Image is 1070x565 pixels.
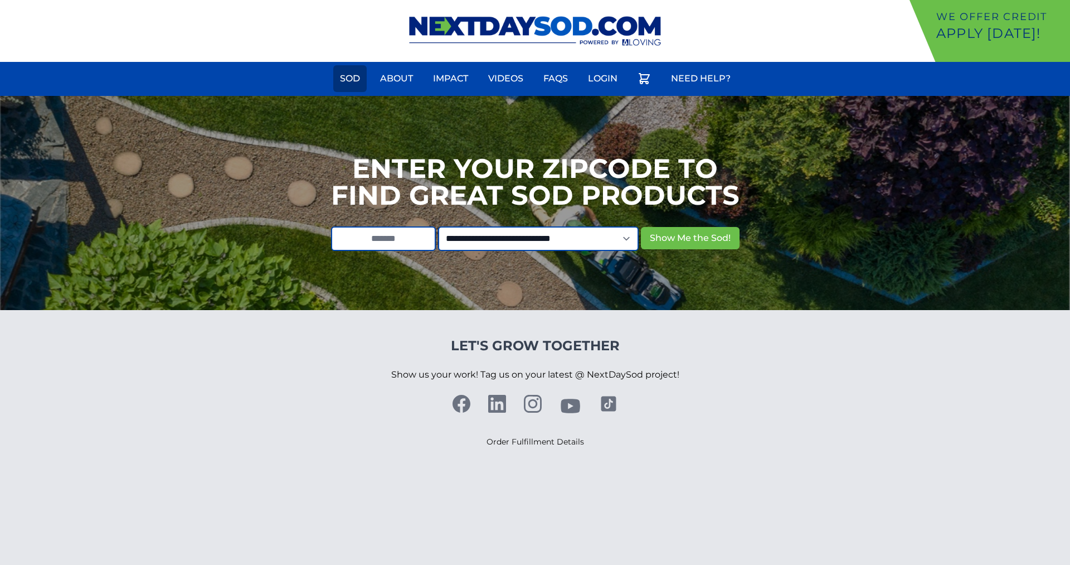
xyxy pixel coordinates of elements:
[333,65,367,92] a: Sod
[373,65,420,92] a: About
[537,65,575,92] a: FAQs
[391,355,679,395] p: Show us your work! Tag us on your latest @ NextDaySod project!
[664,65,737,92] a: Need Help?
[936,25,1066,42] p: Apply [DATE]!
[936,9,1066,25] p: We offer Credit
[331,155,740,209] h1: Enter your Zipcode to Find Great Sod Products
[426,65,475,92] a: Impact
[487,437,584,447] a: Order Fulfillment Details
[391,337,679,355] h4: Let's Grow Together
[641,227,740,249] button: Show Me the Sod!
[581,65,624,92] a: Login
[481,65,530,92] a: Videos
